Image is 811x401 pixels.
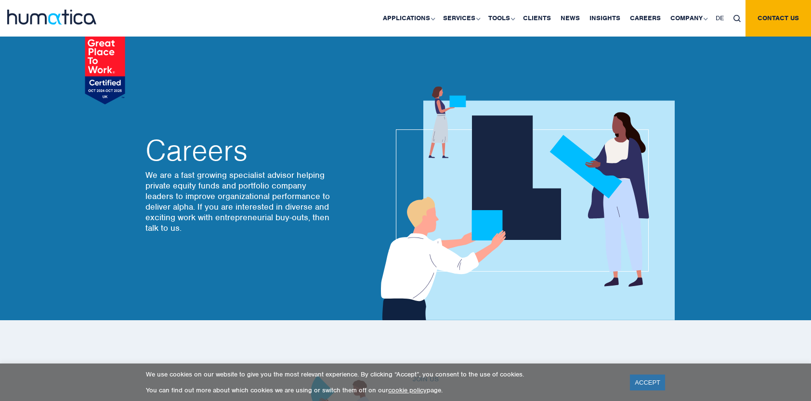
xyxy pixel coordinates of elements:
[733,15,741,22] img: search_icon
[716,14,724,22] span: DE
[146,386,618,394] p: You can find out more about which cookies we are using or switch them off on our page.
[372,87,675,320] img: about_banner1
[146,370,618,378] p: We use cookies on our website to give you the most relevant experience. By clicking “Accept”, you...
[145,136,333,165] h2: Careers
[388,386,427,394] a: cookie policy
[145,170,333,233] p: We are a fast growing specialist advisor helping private equity funds and portfolio company leade...
[630,375,665,390] a: ACCEPT
[7,10,96,25] img: logo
